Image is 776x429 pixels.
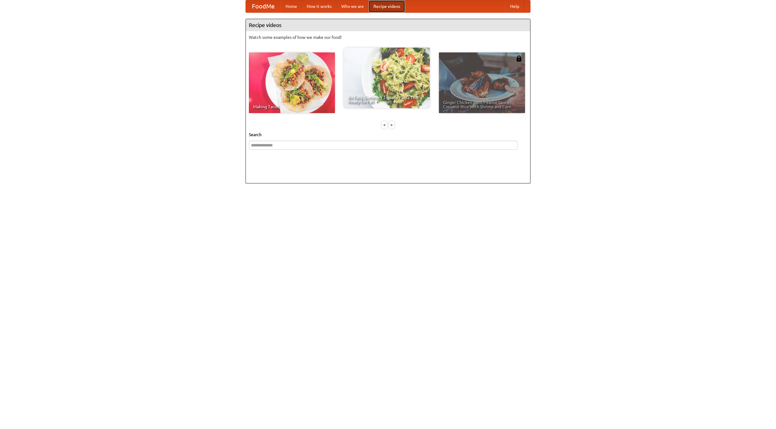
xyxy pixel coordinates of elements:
span: Making Tacos [253,105,331,109]
a: Home [281,0,302,12]
a: Making Tacos [249,52,335,113]
p: Watch some examples of how we make our food! [249,34,527,40]
a: Recipe videos [369,0,405,12]
a: Help [505,0,524,12]
div: « [382,121,387,129]
div: » [389,121,394,129]
a: An Easy, Summery Tomato Pasta That's Ready for Fall [344,48,430,108]
span: An Easy, Summery Tomato Pasta That's Ready for Fall [348,96,426,104]
a: How it works [302,0,336,12]
h4: Recipe videos [246,19,530,31]
h5: Search [249,132,527,138]
a: FoodMe [246,0,281,12]
a: Who we are [336,0,369,12]
img: 483408.png [516,55,522,62]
